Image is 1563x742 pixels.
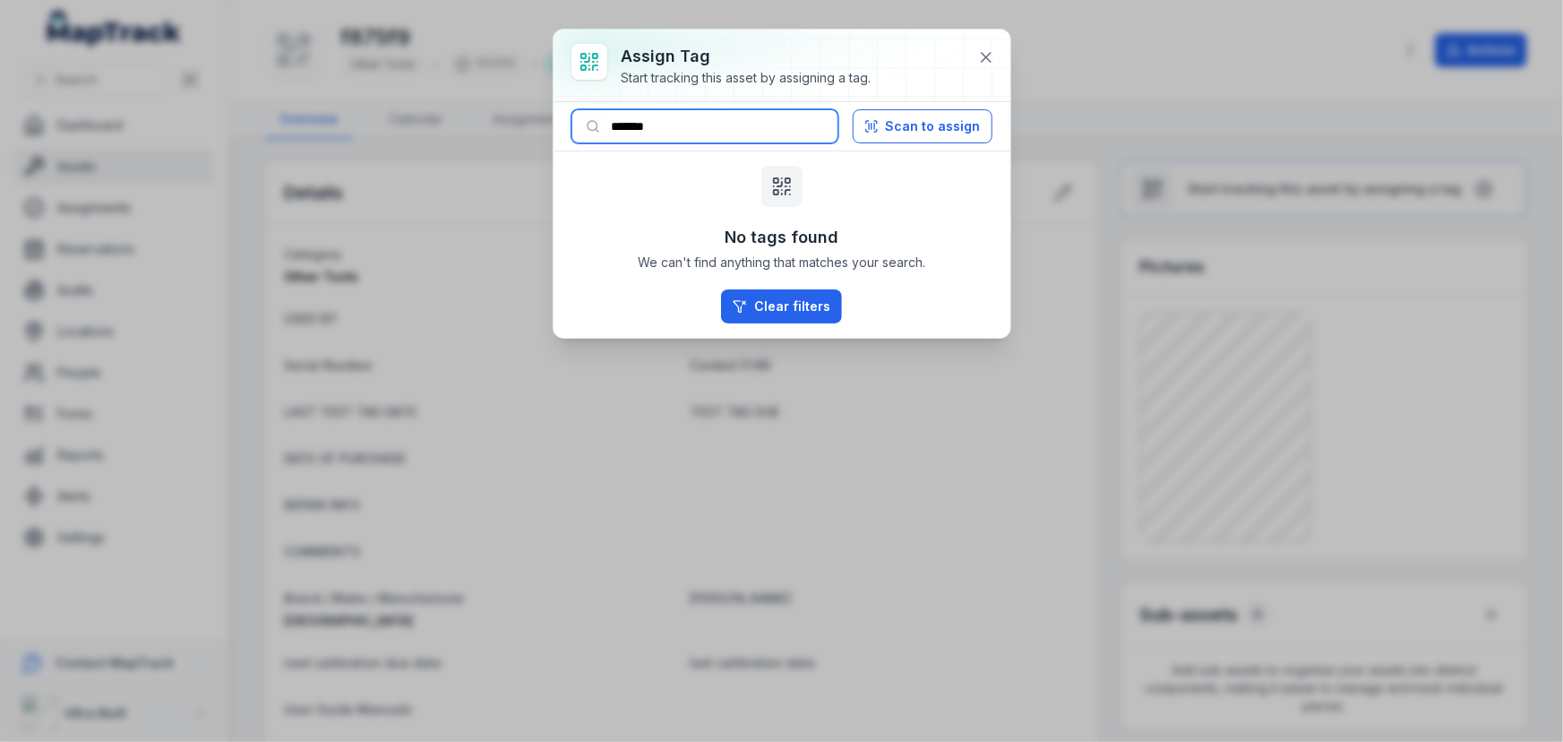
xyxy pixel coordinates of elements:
button: Scan to assign [853,109,992,143]
span: We can't find anything that matches your search. [638,254,925,272]
div: Start tracking this asset by assigning a tag. [622,69,872,87]
button: Clear filters [721,289,842,324]
h3: No tags found [725,225,838,250]
h3: Assign tag [622,44,872,69]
